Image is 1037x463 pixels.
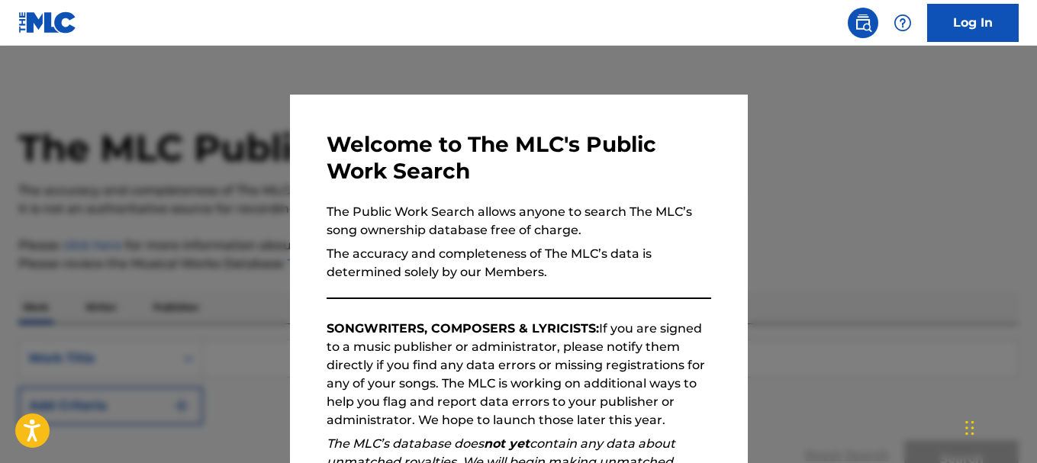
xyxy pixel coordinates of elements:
div: Help [887,8,918,38]
a: Public Search [848,8,878,38]
p: If you are signed to a music publisher or administrator, please notify them directly if you find ... [327,320,711,429]
img: MLC Logo [18,11,77,34]
strong: SONGWRITERS, COMPOSERS & LYRICISTS: [327,321,599,336]
p: The accuracy and completeness of The MLC’s data is determined solely by our Members. [327,245,711,281]
iframe: Chat Widget [961,390,1037,463]
img: search [854,14,872,32]
strong: not yet [484,436,530,451]
div: Drag [965,405,974,451]
a: Log In [927,4,1019,42]
h3: Welcome to The MLC's Public Work Search [327,131,711,185]
img: help [894,14,912,32]
p: The Public Work Search allows anyone to search The MLC’s song ownership database free of charge. [327,203,711,240]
